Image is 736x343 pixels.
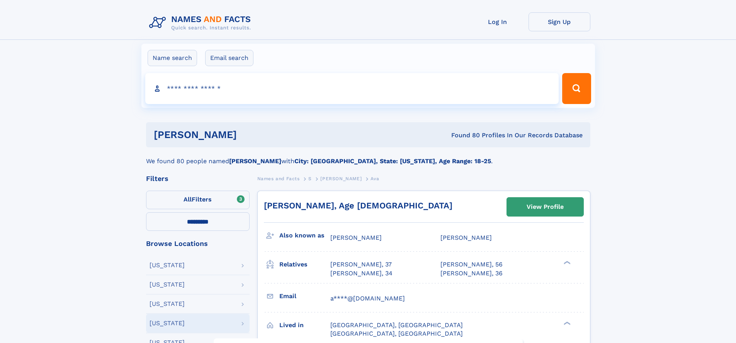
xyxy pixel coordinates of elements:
[344,131,583,140] div: Found 80 Profiles In Our Records Database
[205,50,253,66] label: Email search
[264,201,452,210] a: [PERSON_NAME], Age [DEMOGRAPHIC_DATA]
[279,290,330,303] h3: Email
[529,12,590,31] a: Sign Up
[146,240,250,247] div: Browse Locations
[146,147,590,166] div: We found 80 people named with .
[279,258,330,271] h3: Relatives
[562,260,571,265] div: ❯
[150,282,185,288] div: [US_STATE]
[146,12,257,33] img: Logo Names and Facts
[154,130,344,140] h1: [PERSON_NAME]
[145,73,559,104] input: search input
[320,174,362,183] a: [PERSON_NAME]
[330,330,463,337] span: [GEOGRAPHIC_DATA], [GEOGRAPHIC_DATA]
[148,50,197,66] label: Name search
[330,234,382,241] span: [PERSON_NAME]
[279,229,330,242] h3: Also known as
[440,234,492,241] span: [PERSON_NAME]
[294,157,491,165] b: City: [GEOGRAPHIC_DATA], State: [US_STATE], Age Range: 18-25
[150,262,185,268] div: [US_STATE]
[440,260,503,269] a: [PERSON_NAME], 56
[308,174,312,183] a: S
[562,73,591,104] button: Search Button
[440,269,503,278] a: [PERSON_NAME], 36
[320,176,362,181] span: [PERSON_NAME]
[308,176,312,181] span: S
[330,260,392,269] a: [PERSON_NAME], 37
[257,174,300,183] a: Names and Facts
[330,269,393,278] a: [PERSON_NAME], 34
[467,12,529,31] a: Log In
[184,196,192,203] span: All
[150,301,185,307] div: [US_STATE]
[371,176,379,181] span: Ava
[279,319,330,332] h3: Lived in
[229,157,281,165] b: [PERSON_NAME]
[507,198,583,216] a: View Profile
[527,198,564,216] div: View Profile
[146,191,250,209] label: Filters
[150,320,185,326] div: [US_STATE]
[146,175,250,182] div: Filters
[330,321,463,329] span: [GEOGRAPHIC_DATA], [GEOGRAPHIC_DATA]
[562,321,571,326] div: ❯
